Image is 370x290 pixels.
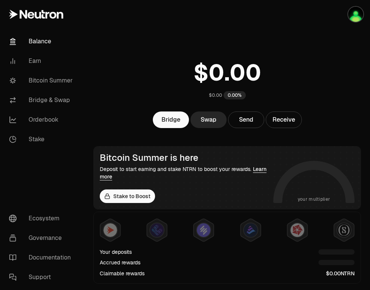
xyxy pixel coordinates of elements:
[197,223,210,237] img: Solv Points
[3,90,81,110] a: Bridge & Swap
[291,223,304,237] img: Mars Fragments
[337,223,351,237] img: Structured Points
[104,223,117,237] img: NTRN
[190,111,227,128] a: Swap
[348,7,363,22] img: LEDGER-PHIL
[3,209,81,228] a: Ecosystem
[153,111,189,128] a: Bridge
[150,223,164,237] img: EtherFi Points
[100,259,140,266] div: Accrued rewards
[266,111,302,128] button: Receive
[3,32,81,51] a: Balance
[100,153,270,163] div: Bitcoin Summer is here
[100,165,270,180] div: Deposit to start earning and stake NTRN to boost your rewards.
[100,270,145,277] div: Claimable rewards
[3,130,81,149] a: Stake
[3,228,81,248] a: Governance
[3,110,81,130] a: Orderbook
[298,195,330,203] span: your multiplier
[100,189,155,203] a: Stake to Boost
[228,111,264,128] button: Send
[100,248,132,256] div: Your deposits
[3,267,81,287] a: Support
[3,51,81,71] a: Earn
[224,91,246,99] div: 0.00%
[3,248,81,267] a: Documentation
[209,92,222,98] div: $0.00
[244,223,257,237] img: Bedrock Diamonds
[3,71,81,90] a: Bitcoin Summer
